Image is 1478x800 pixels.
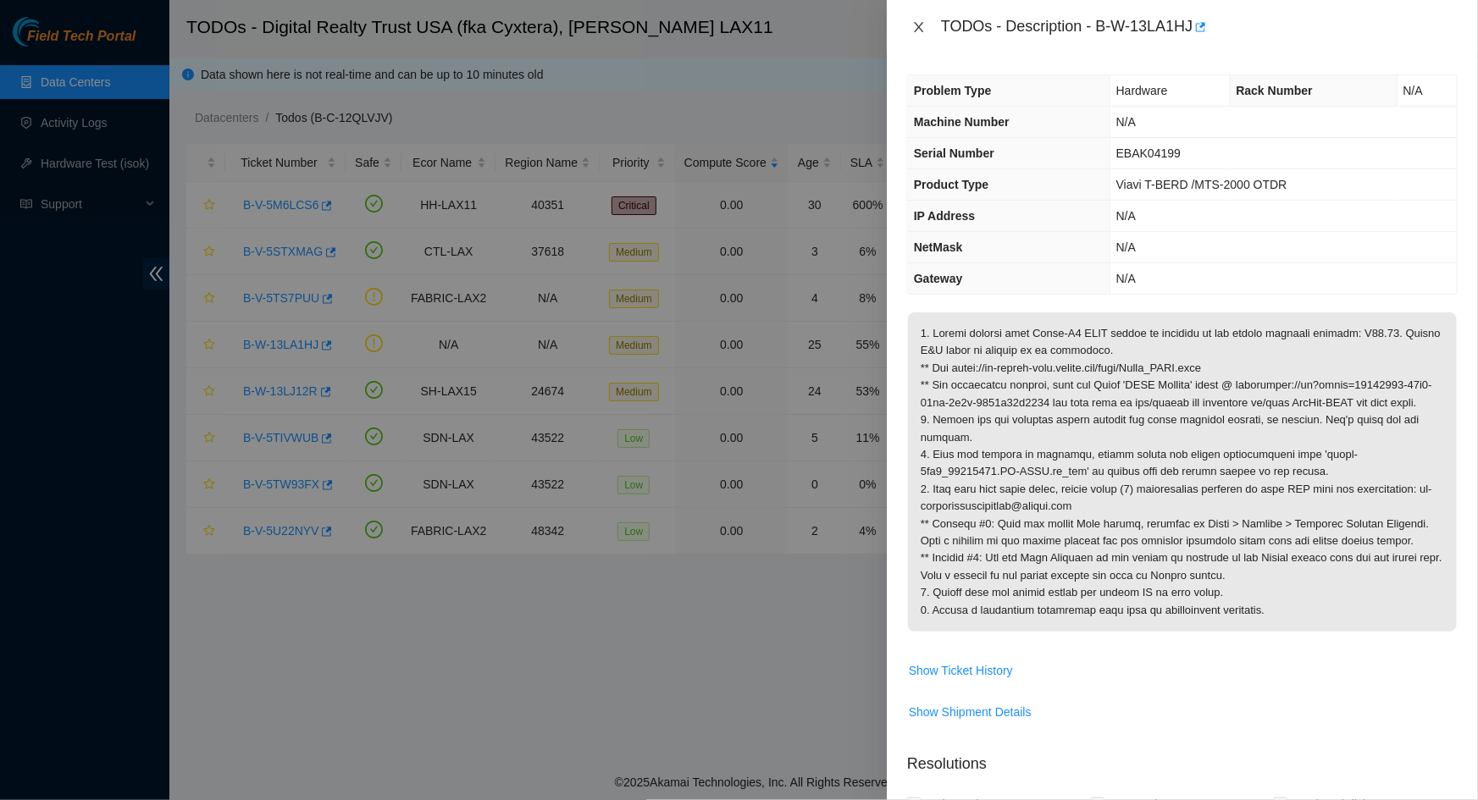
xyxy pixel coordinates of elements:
span: Problem Type [914,84,992,97]
span: EBAK04199 [1116,146,1181,160]
span: Machine Number [914,115,1010,129]
span: N/A [1116,115,1136,129]
span: Show Ticket History [909,661,1013,680]
p: 1. Loremi dolorsi amet Conse-A4 ELIT seddoe te incididu ut lab etdolo magnaali enimadm: V88.73. Q... [908,312,1457,632]
span: Hardware [1116,84,1168,97]
span: Viavi T-BERD /MTS-2000 OTDR [1116,178,1287,191]
div: TODOs - Description - B-W-13LA1HJ [941,14,1458,41]
span: N/A [1116,272,1136,285]
span: Show Shipment Details [909,703,1032,721]
p: Resolutions [907,739,1458,775]
button: Show Shipment Details [908,698,1032,726]
button: Close [907,19,931,36]
span: Product Type [914,178,988,191]
span: IP Address [914,209,975,223]
button: Show Ticket History [908,657,1014,684]
span: N/A [1116,240,1136,254]
span: N/A [1403,84,1423,97]
span: Serial Number [914,146,994,160]
span: Rack Number [1237,84,1313,97]
span: Gateway [914,272,963,285]
span: NetMask [914,240,963,254]
span: N/A [1116,209,1136,223]
span: close [912,20,926,34]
